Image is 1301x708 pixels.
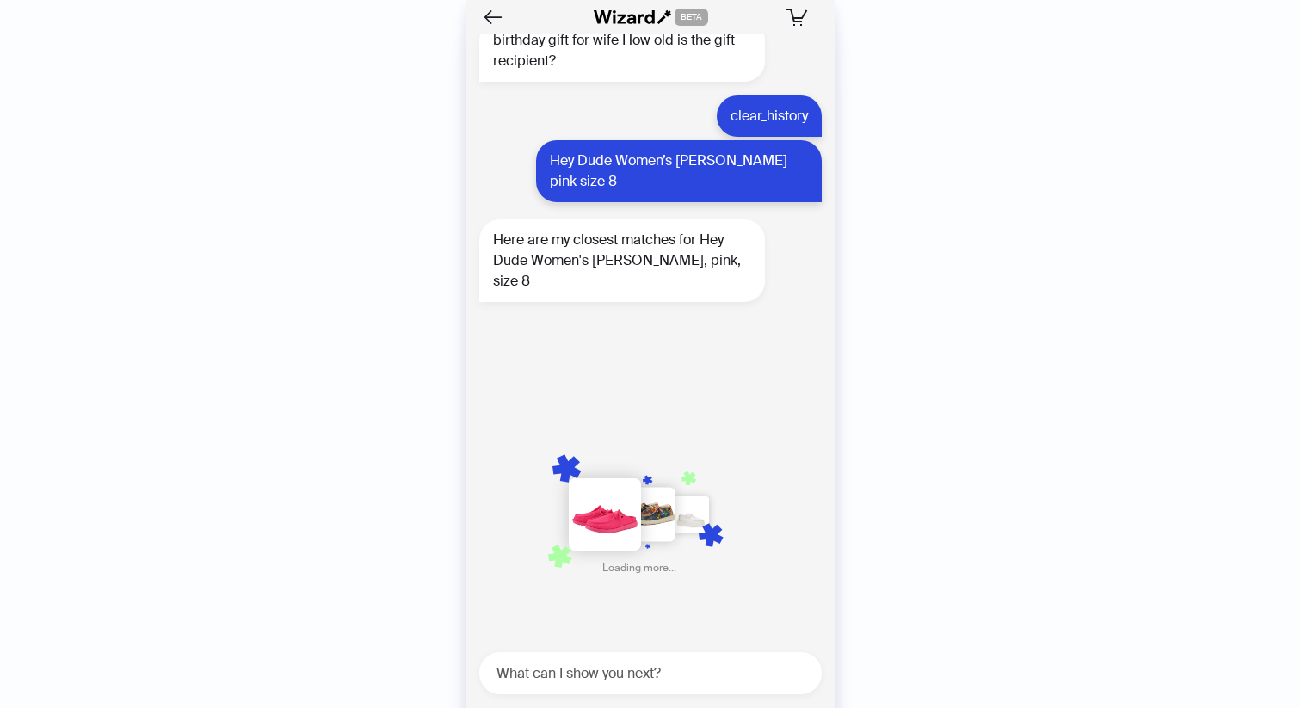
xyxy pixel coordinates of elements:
[675,9,708,26] span: BETA
[479,3,507,31] button: Back
[479,219,765,302] div: Here are my closest matches for Hey Dude Women's [PERSON_NAME], pink, size 8
[536,140,822,202] div: Hey Dude Women’s [PERSON_NAME] pink size 8
[717,95,822,137] div: clear_history
[479,20,765,82] div: birthday gift for wife How old is the gift recipient?
[529,560,749,576] div: Loading more...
